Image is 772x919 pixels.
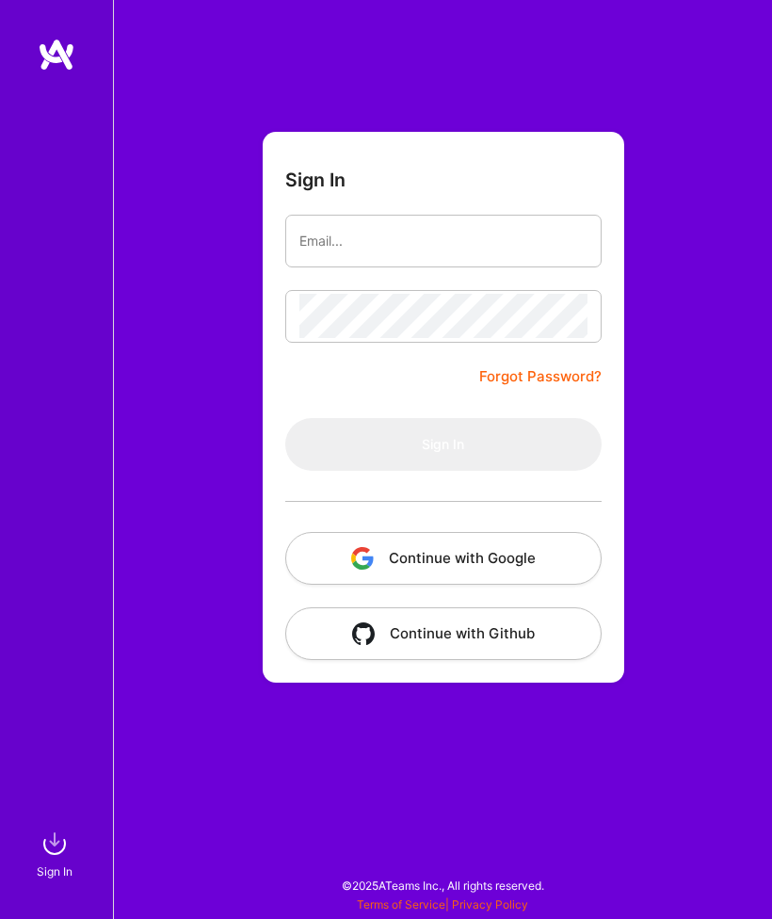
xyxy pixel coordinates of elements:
[479,365,602,388] a: Forgot Password?
[285,532,602,585] button: Continue with Google
[352,622,375,645] img: icon
[452,897,528,911] a: Privacy Policy
[351,547,374,570] img: icon
[285,169,346,192] h3: Sign In
[40,825,73,881] a: sign inSign In
[113,863,772,910] div: © 2025 ATeams Inc., All rights reserved.
[36,825,73,863] img: sign in
[285,418,602,471] button: Sign In
[357,897,445,911] a: Terms of Service
[357,897,528,911] span: |
[299,218,587,264] input: Email...
[285,607,602,660] button: Continue with Github
[38,38,75,72] img: logo
[37,863,72,881] div: Sign In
